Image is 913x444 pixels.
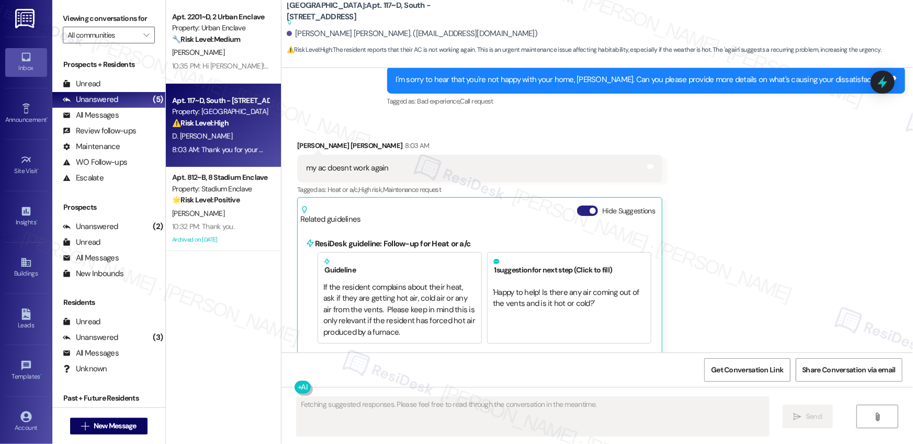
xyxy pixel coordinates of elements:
[493,258,646,275] h5: 1 suggestion for next step (Click to fill)
[63,110,119,121] div: All Messages
[328,185,358,194] span: Heat or a/c ,
[63,253,119,264] div: All Messages
[5,254,47,282] a: Buildings
[63,126,136,136] div: Review follow-ups
[172,131,232,141] span: D. [PERSON_NAME]
[52,393,165,404] div: Past + Future Residents
[5,202,47,231] a: Insights •
[5,48,47,76] a: Inbox
[38,166,39,173] span: •
[297,140,662,155] div: [PERSON_NAME] [PERSON_NAME]
[172,209,224,218] span: [PERSON_NAME]
[417,97,460,106] span: Bad experience ,
[5,408,47,436] a: Account
[52,297,165,308] div: Residents
[315,238,470,249] b: ResiDesk guideline: Follow-up for Heat or a/c
[40,371,42,379] span: •
[172,12,269,22] div: Apt. 2201~D, 2 Urban Enclave
[150,219,165,235] div: (2)
[783,405,833,428] button: Send
[287,28,537,39] div: [PERSON_NAME] [PERSON_NAME]. ([EMAIL_ADDRESS][DOMAIN_NAME])
[711,365,783,375] span: Get Conversation Link
[63,332,118,343] div: Unanswered
[387,94,906,109] div: Tagged as:
[47,115,48,122] span: •
[63,157,127,168] div: WO Follow-ups
[172,22,269,33] div: Property: Urban Enclave
[143,31,149,39] i: 
[796,358,903,382] button: Share Conversation via email
[704,358,790,382] button: Get Conversation Link
[36,217,38,224] span: •
[15,9,37,28] img: ResiDesk Logo
[358,185,383,194] span: High risk ,
[171,233,270,246] div: Archived on [DATE]
[172,61,711,71] div: 10:35 PM: Hi [PERSON_NAME]! I’m sorry to hear about the drawer issue. I’ll go ahead and submit a ...
[172,106,269,117] div: Property: [GEOGRAPHIC_DATA]
[287,44,881,55] span: : The resident reports that their AC is not working again. This is an urgent maintenance issue af...
[172,118,229,128] strong: ⚠️ Risk Level: High
[81,422,89,430] i: 
[94,420,137,431] span: New Message
[63,10,155,27] label: Viewing conversations for
[5,357,47,385] a: Templates •
[5,151,47,179] a: Site Visit •
[63,237,100,248] div: Unread
[52,202,165,213] div: Prospects
[300,206,361,225] div: Related guidelines
[172,172,269,183] div: Apt. 812~B, 8 Stadium Enclave
[794,413,802,421] i: 
[297,397,769,436] textarea: Fetching suggested responses. Please feel free to read through the conversation in the meantime.
[874,413,882,421] i: 
[172,145,786,154] div: 8:03 AM: Thank you for your message. Our offices are currently closed, but we will contact you wh...
[63,221,118,232] div: Unanswered
[63,94,118,105] div: Unanswered
[172,184,269,195] div: Property: Stadium Enclave
[172,95,269,106] div: Apt. 117~D, South - [STREET_ADDRESS]
[63,363,107,374] div: Unknown
[287,45,332,54] strong: ⚠️ Risk Level: High
[602,206,655,217] label: Hide Suggestions
[403,140,430,151] div: 8:03 AM
[396,74,889,85] div: I'm sorry to hear that you're not happy with your home, [PERSON_NAME]. Can you please provide mor...
[460,97,493,106] span: Call request
[172,35,240,44] strong: 🔧 Risk Level: Medium
[383,185,442,194] span: Maintenance request
[150,329,165,346] div: (3)
[63,78,100,89] div: Unread
[806,411,822,422] span: Send
[297,182,662,197] div: Tagged as:
[803,365,896,375] span: Share Conversation via email
[323,258,476,275] h5: Guideline
[172,222,234,231] div: 10:32 PM: Thank you.
[52,59,165,70] div: Prospects + Residents
[63,268,123,279] div: New Inbounds
[172,48,224,57] span: [PERSON_NAME]
[493,287,641,309] span: ' Happy to help! Is there any air coming out of the vents and is it hot or cold? '
[63,173,104,184] div: Escalate
[5,305,47,334] a: Leads
[63,141,120,152] div: Maintenance
[70,418,148,435] button: New Message
[150,92,165,108] div: (5)
[323,282,476,338] div: If the resident complains about their heat, ask if they are getting hot air, cold air or any air ...
[67,27,138,43] input: All communities
[306,163,389,174] div: my ac doesnt work again
[63,316,100,327] div: Unread
[172,195,240,204] strong: 🌟 Risk Level: Positive
[63,348,119,359] div: All Messages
